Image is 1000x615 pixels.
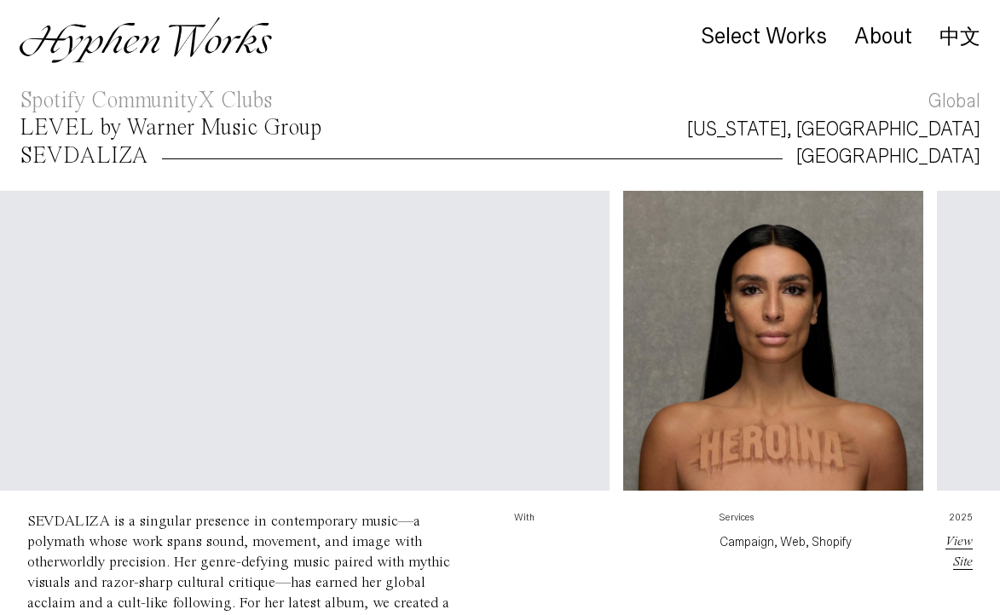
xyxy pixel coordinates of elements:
div: [US_STATE], [GEOGRAPHIC_DATA] [687,116,980,143]
div: Select Works [701,25,827,49]
div: Global [928,88,980,115]
a: Select Works [701,28,827,47]
a: View Site [945,535,973,569]
div: [GEOGRAPHIC_DATA] [796,143,980,170]
div: LEVEL by Warner Music Group [20,117,321,140]
a: About [854,28,912,47]
img: Hyphen Works [20,17,271,63]
div: SEVDALIZA [20,145,148,168]
img: aFJ5BLNJEFaPYDhm_SEVDALIZA.jpg [623,191,923,491]
a: 中文 [939,27,980,46]
p: With [514,511,692,532]
div: About [854,25,912,49]
p: Campaign, Web, Shopify [720,532,898,552]
p: Services [720,511,898,532]
div: Spotify CommunityX Clubs [20,89,272,112]
p: 2025 [925,511,974,532]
